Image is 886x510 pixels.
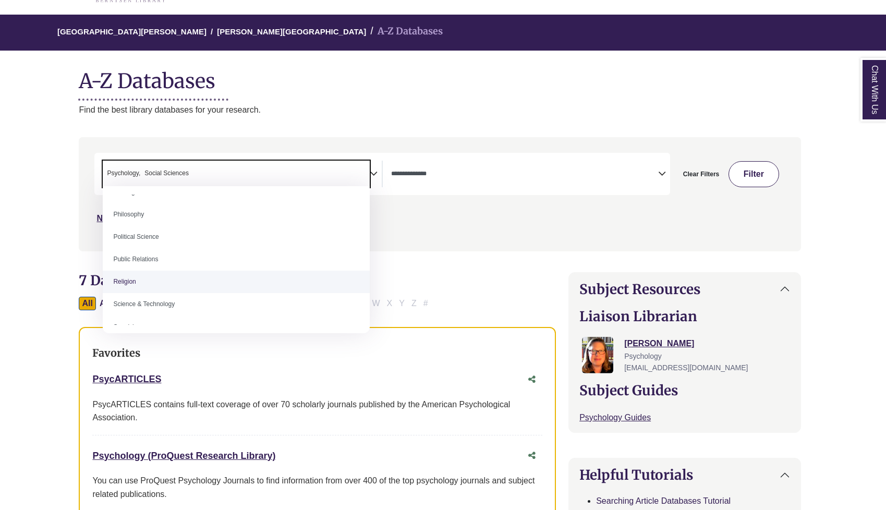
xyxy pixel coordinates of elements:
button: Filter Results A [96,297,109,310]
a: [PERSON_NAME] [624,339,694,348]
li: Philosophy [103,203,369,226]
h2: Subject Guides [579,382,790,398]
a: Psychology (ProQuest Research Library) [92,451,275,461]
a: [GEOGRAPHIC_DATA][PERSON_NAME] [57,26,207,36]
a: Psychology Guides [579,413,651,422]
button: All [79,297,95,310]
h2: Liaison Librarian [579,308,790,324]
li: Science & Technology [103,293,369,315]
button: Share this database [521,446,542,466]
textarea: Search [191,171,196,179]
span: 7 Databases Found for: [79,272,231,289]
li: Religion [103,271,369,293]
a: Searching Article Databases Tutorial [596,496,731,505]
li: Political Science [103,226,369,248]
li: A-Z Databases [366,24,443,39]
li: Social Sciences [140,168,189,178]
button: Subject Resources [569,273,800,306]
nav: Search filters [79,137,800,251]
a: PsycARTICLES [92,374,161,384]
li: Spanish [103,316,369,338]
p: You can use ProQuest Psychology Journals to find information from over 400 of the top psychology ... [92,474,542,501]
h3: Favorites [92,347,542,359]
a: [PERSON_NAME][GEOGRAPHIC_DATA] [217,26,366,36]
button: Helpful Tutorials [569,458,800,491]
span: Psychology [624,352,662,360]
span: [EMAIL_ADDRESS][DOMAIN_NAME] [624,363,748,372]
button: Clear Filters [676,161,726,187]
textarea: Search [391,171,658,179]
li: Psychology [103,168,140,178]
button: Submit for Search Results [729,161,779,187]
button: Share this database [521,370,542,390]
span: Social Sciences [144,168,189,178]
a: Not sure where to start? Check our Recommended Databases. [96,214,344,223]
li: Public Relations [103,248,369,271]
span: Psychology [107,168,140,178]
h1: A-Z Databases [79,61,800,93]
nav: breadcrumb [79,15,800,51]
div: PsycARTICLES contains full-text coverage of over 70 scholarly journals published by the American ... [92,398,542,424]
div: Alpha-list to filter by first letter of database name [79,298,432,307]
p: Find the best library databases for your research. [79,103,800,117]
img: Jessica Moore [582,337,613,373]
